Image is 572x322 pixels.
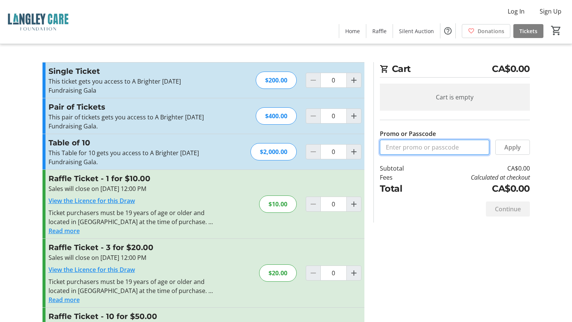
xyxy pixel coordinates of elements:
[502,5,531,17] button: Log In
[380,182,423,195] td: Total
[49,101,213,113] h3: Pair of Tickets
[250,143,297,160] div: $2,000.00
[49,208,213,226] div: Ticket purchasers must be 19 years of age or older and located in [GEOGRAPHIC_DATA] at the time o...
[49,197,135,205] a: View the Licence for this Draw
[478,27,504,35] span: Donations
[399,27,434,35] span: Silent Auction
[519,27,537,35] span: Tickets
[534,5,567,17] button: Sign Up
[49,113,213,131] p: This pair of tickets gets you access to A Brighter [DATE] Fundraising Gala.
[347,145,361,159] button: Increment by one
[513,24,543,38] a: Tickets
[393,24,440,38] a: Silent Auction
[347,73,361,87] button: Increment by one
[508,7,525,16] span: Log In
[504,143,521,152] span: Apply
[320,197,347,212] input: Raffle Ticket Quantity
[423,173,530,182] td: Calculated at checkout
[540,7,561,16] span: Sign Up
[49,242,213,253] h3: Raffle Ticket - 3 for $20.00
[320,108,347,124] input: Pair of Tickets Quantity
[49,173,213,184] h3: Raffle Ticket - 1 for $10.00
[49,66,213,77] h3: Single Ticket
[256,107,297,125] div: $400.00
[49,266,135,274] a: View the Licence for this Draw
[380,129,436,138] label: Promo or Passcode
[259,264,297,282] div: $20.00
[462,24,510,38] a: Donations
[492,62,530,76] span: CA$0.00
[347,266,361,280] button: Increment by one
[49,277,213,295] div: Ticket purchasers must be 19 years of age or older and located in [GEOGRAPHIC_DATA] at the time o...
[49,148,213,166] p: This Table for 10 gets you access to A Brighter [DATE] Fundraising Gala.
[49,295,80,304] button: Read more
[495,140,530,155] button: Apply
[440,23,455,38] button: Help
[49,77,213,95] p: This ticket gets you access to A Brighter [DATE] Fundraising Gala
[372,27,387,35] span: Raffle
[423,182,530,195] td: CA$0.00
[49,184,213,193] div: Sales will close on [DATE] 12:00 PM
[347,109,361,123] button: Increment by one
[259,195,297,213] div: $10.00
[320,73,347,88] input: Single Ticket Quantity
[380,140,489,155] input: Enter promo or passcode
[49,137,213,148] h3: Table of 10
[49,253,213,262] div: Sales will close on [DATE] 12:00 PM
[49,226,80,235] button: Read more
[347,197,361,211] button: Increment by one
[380,173,423,182] td: Fees
[423,164,530,173] td: CA$0.00
[549,24,563,37] button: Cart
[380,164,423,173] td: Subtotal
[366,24,393,38] a: Raffle
[380,62,530,78] h2: Cart
[345,27,360,35] span: Home
[5,3,71,41] img: Langley Care Foundation 's Logo
[339,24,366,38] a: Home
[49,311,213,322] h3: Raffle Ticket - 10 for $50.00
[320,266,347,281] input: Raffle Ticket Quantity
[380,84,530,111] div: Cart is empty
[320,144,347,159] input: Table of 10 Quantity
[256,72,297,89] div: $200.00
